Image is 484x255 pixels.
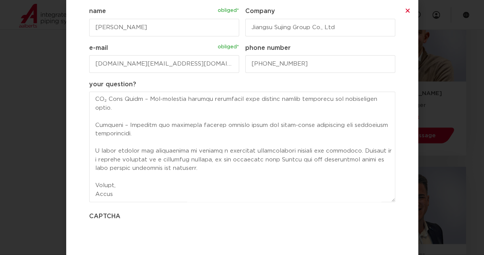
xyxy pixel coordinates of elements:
input: name [89,19,239,36]
font: your question? [89,81,136,87]
input: e-mail [89,55,239,73]
iframe: reCAPTCHA [89,224,205,254]
font: e-mail [89,44,108,51]
font: CAPTCHA [89,213,121,219]
input: phone number [245,55,395,73]
font: obliged* [218,8,239,13]
a: Close [405,8,411,13]
input: company [245,19,395,36]
font: obliged* [218,44,239,49]
font: Company [245,8,275,14]
font: name [89,8,106,14]
font: phone number [245,44,291,51]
